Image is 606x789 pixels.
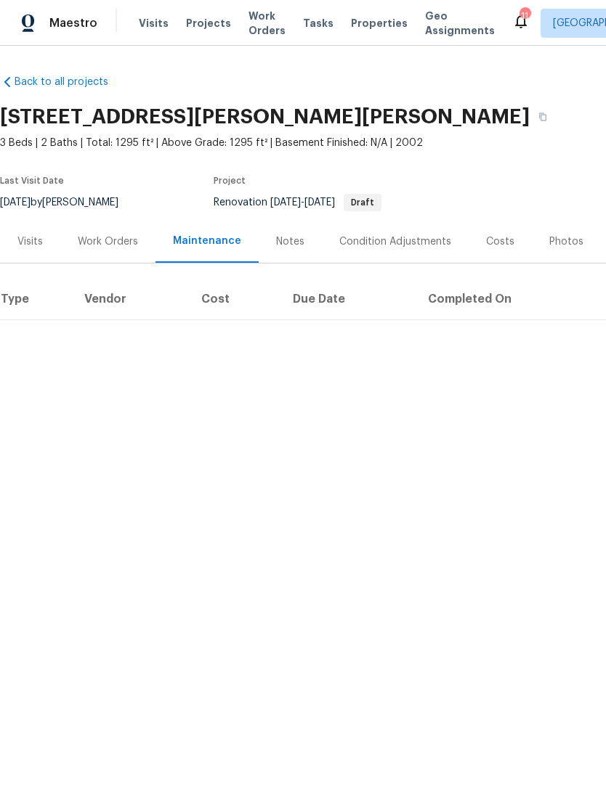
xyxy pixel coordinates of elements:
[214,197,381,208] span: Renovation
[345,198,380,207] span: Draft
[339,234,451,249] div: Condition Adjustments
[281,279,416,320] th: Due Date
[139,16,169,30] span: Visits
[486,234,514,249] div: Costs
[49,16,97,30] span: Maestro
[520,9,530,23] div: 11
[549,234,583,249] div: Photos
[173,234,241,248] div: Maintenance
[186,16,231,30] span: Projects
[276,234,304,249] div: Notes
[73,279,190,320] th: Vendor
[530,104,556,130] button: Copy Address
[214,176,246,185] span: Project
[425,9,495,38] span: Geo Assignments
[190,279,282,320] th: Cost
[78,234,138,249] div: Work Orders
[304,197,335,208] span: [DATE]
[351,16,408,30] span: Properties
[270,197,335,208] span: -
[249,9,286,38] span: Work Orders
[303,18,334,28] span: Tasks
[17,234,43,249] div: Visits
[270,197,301,208] span: [DATE]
